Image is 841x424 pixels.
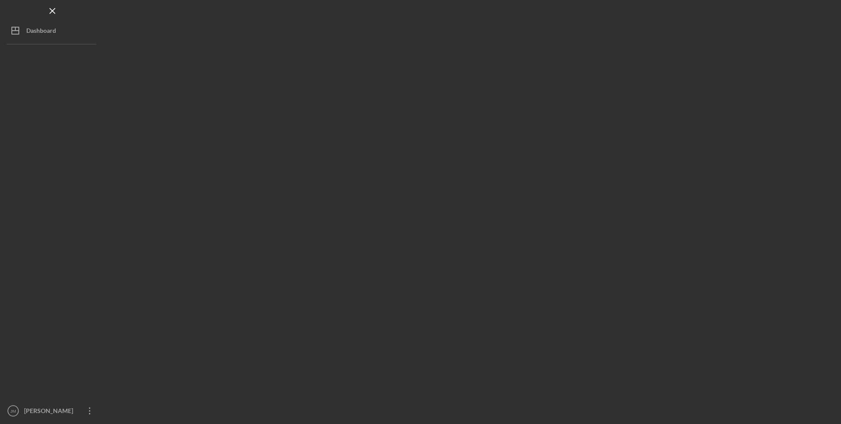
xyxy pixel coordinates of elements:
[4,22,101,39] button: Dashboard
[11,409,16,413] text: JM
[22,402,79,422] div: [PERSON_NAME]
[26,22,56,42] div: Dashboard
[4,402,101,420] button: JM[PERSON_NAME]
